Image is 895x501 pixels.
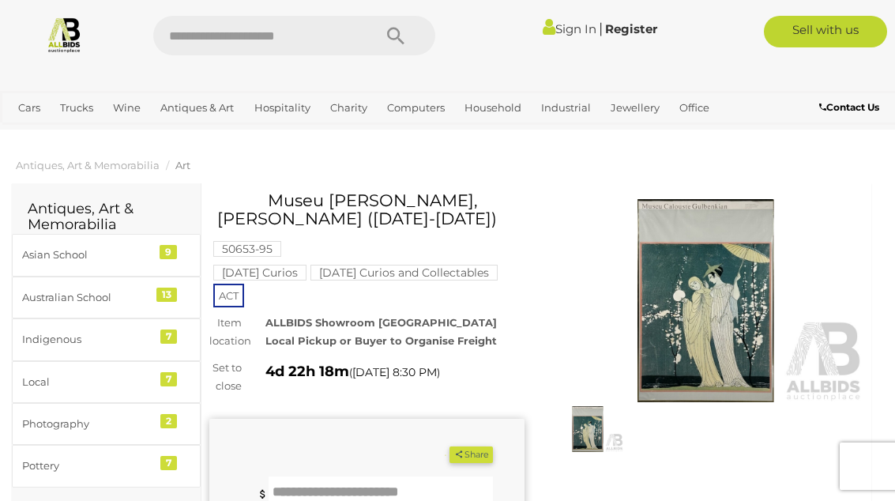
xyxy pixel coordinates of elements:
[12,403,201,445] a: Photography 2
[12,277,201,318] a: Australian School 13
[213,284,244,307] span: ACT
[12,234,201,276] a: Asian School 9
[107,95,147,121] a: Wine
[548,199,863,402] img: Museu Calouste Gulbenkian, George Barbier (1882-1932)
[535,95,597,121] a: Industrial
[54,95,100,121] a: Trucks
[764,16,887,47] a: Sell with us
[599,20,603,37] span: |
[213,266,306,279] a: [DATE] Curios
[22,415,152,433] div: Photography
[22,373,152,391] div: Local
[449,446,493,463] button: Share
[324,95,374,121] a: Charity
[22,457,152,475] div: Pottery
[265,334,497,347] strong: Local Pickup or Buyer to Organise Freight
[356,16,435,55] button: Search
[197,359,254,396] div: Set to close
[381,95,451,121] a: Computers
[16,159,160,171] a: Antiques, Art & Memorabilia
[265,316,497,329] strong: ALLBIDS Showroom [GEOGRAPHIC_DATA]
[213,241,281,257] mark: 50653-95
[154,95,240,121] a: Antiques & Art
[673,95,716,121] a: Office
[12,318,201,360] a: Indigenous 7
[552,406,623,452] img: Museu Calouste Gulbenkian, George Barbier (1882-1932)
[310,266,498,279] a: [DATE] Curios and Collectables
[213,265,306,281] mark: [DATE] Curios
[156,288,177,302] div: 13
[604,95,666,121] a: Jewellery
[12,445,201,487] a: Pottery 7
[160,372,177,386] div: 7
[64,121,189,147] a: [GEOGRAPHIC_DATA]
[12,361,201,403] a: Local 7
[352,365,437,379] span: [DATE] 8:30 PM
[160,245,177,259] div: 9
[175,159,190,171] a: Art
[349,366,440,379] span: ( )
[28,202,185,233] h2: Antiques, Art & Memorabilia
[12,121,57,147] a: Sports
[310,265,498,281] mark: [DATE] Curios and Collectables
[46,16,83,53] img: Allbids.com.au
[12,95,47,121] a: Cars
[22,288,152,307] div: Australian School
[22,330,152,348] div: Indigenous
[458,95,528,121] a: Household
[217,191,521,228] h1: Museu [PERSON_NAME], [PERSON_NAME] ([DATE]-[DATE])
[819,99,883,116] a: Contact Us
[543,21,596,36] a: Sign In
[819,101,879,113] b: Contact Us
[605,21,657,36] a: Register
[22,246,152,264] div: Asian School
[197,314,254,351] div: Item location
[160,414,177,428] div: 2
[265,363,349,380] strong: 4d 22h 18m
[431,447,447,463] li: Watch this item
[160,330,177,344] div: 7
[248,95,317,121] a: Hospitality
[213,243,281,255] a: 50653-95
[160,456,177,470] div: 7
